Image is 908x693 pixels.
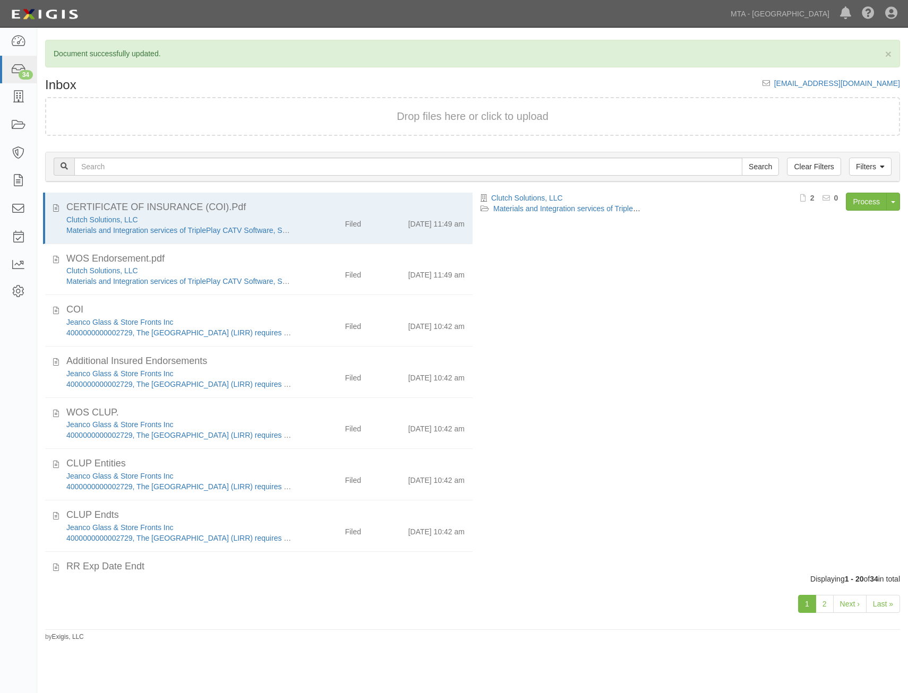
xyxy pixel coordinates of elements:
div: Filed [345,214,361,229]
div: Materials and Integration services of TriplePlay CATV Software, Support and Services (40000000000... [66,225,292,236]
div: Filed [345,317,361,332]
div: Filed [345,265,361,280]
div: 4000000000002729, The Long Island Rail Road (LIRR) requires an On Call Service Contract for the p... [66,379,292,389]
div: Clutch Solutions, LLC [66,265,292,276]
div: Jeanco Glass & Store Fronts Inc [66,522,292,533]
p: Document successfully updated. [54,48,892,59]
div: Materials and Integration services of TriplePlay CATV Software, Support and Services (40000000000... [66,276,292,287]
a: MTA - [GEOGRAPHIC_DATA] [725,3,835,24]
a: 1 [798,595,816,613]
div: Filed [345,522,361,537]
a: Clutch Solutions, LLC [66,215,138,224]
b: 34 [870,575,878,583]
div: CLUP Endts [66,508,465,522]
div: [DATE] 10:42 am [408,419,465,434]
a: Jeanco Glass & Store Fronts Inc [66,369,174,378]
a: Filters [849,158,892,176]
div: WOS Endorsement.pdf [66,252,465,266]
div: [DATE] 11:49 am [408,214,465,229]
small: by [45,633,84,642]
a: Exigis, LLC [52,633,84,640]
div: CERTIFICATE OF INSURANCE (COI).Pdf [66,201,465,214]
div: [DATE] 10:42 am [408,471,465,486]
b: 1 - 20 [845,575,864,583]
div: Filed [345,419,361,434]
a: Materials and Integration services of TriplePlay CATV Software, Support and Services (40000000000... [66,226,417,235]
div: 4000000000002729, The Long Island Rail Road (LIRR) requires an On Call Service Contract for the p... [66,327,292,338]
a: Jeanco Glass & Store Fronts Inc [66,318,174,326]
div: Displaying of in total [37,574,908,584]
div: [DATE] 10:42 am [408,368,465,383]
a: Clutch Solutions, LLC [491,194,563,202]
div: [DATE] 11:49 am [408,265,465,280]
div: RR Exp Date Endt [66,560,465,574]
div: Jeanco Glass & Store Fronts Inc [66,368,292,379]
a: Clear Filters [787,158,841,176]
input: Search [74,158,742,176]
div: Jeanco Glass & Store Fronts Inc [66,317,292,327]
div: 4000000000002729, The Long Island Rail Road (LIRR) requires an On Call Service Contract for the p... [66,481,292,492]
div: Jeanco Glass & Store Fronts Inc [66,419,292,430]
a: [EMAIL_ADDRESS][DOMAIN_NAME] [774,79,900,88]
span: Drop files here or click to upload [397,110,549,122]
img: Logo [8,5,81,24]
div: 4000000000002729, The Long Island Rail Road (LIRR) requires an On Call Service Contract for the p... [66,430,292,440]
div: 34 [19,70,33,80]
div: Clutch Solutions, LLC [66,214,292,225]
span: × [885,48,892,60]
div: Additional Insured Endorsements [66,354,465,368]
div: COI [66,303,465,317]
div: Jeanco Glass & Store Fronts Inc [66,471,292,481]
a: Jeanco Glass & Store Fronts Inc [66,420,174,429]
a: Materials and Integration services of TriplePlay CATV Software, Support and Services (40000000000... [493,204,844,213]
h1: Inbox [45,78,76,92]
div: [DATE] 10:42 am [408,522,465,537]
b: 0 [834,194,838,202]
div: Filed [345,471,361,486]
input: Search [742,158,779,176]
i: Help Center - Complianz [862,7,875,20]
a: 2 [816,595,834,613]
a: Process [846,193,887,211]
div: 4000000000002729, The Long Island Rail Road (LIRR) requires an On Call Service Contract for the p... [66,533,292,543]
a: Clutch Solutions, LLC [66,266,138,275]
div: WOS CLUP. [66,406,465,420]
b: 2 [810,194,815,202]
div: Filed [345,368,361,383]
div: CLUP Entities [66,457,465,471]
a: Jeanco Glass & Store Fronts Inc [66,472,174,480]
a: Jeanco Glass & Store Fronts Inc [66,523,174,532]
a: Last » [866,595,900,613]
a: Materials and Integration services of TriplePlay CATV Software, Support and Services (40000000000... [66,277,417,285]
div: [DATE] 10:42 am [408,317,465,332]
button: Close [885,48,892,59]
a: Next › [833,595,867,613]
